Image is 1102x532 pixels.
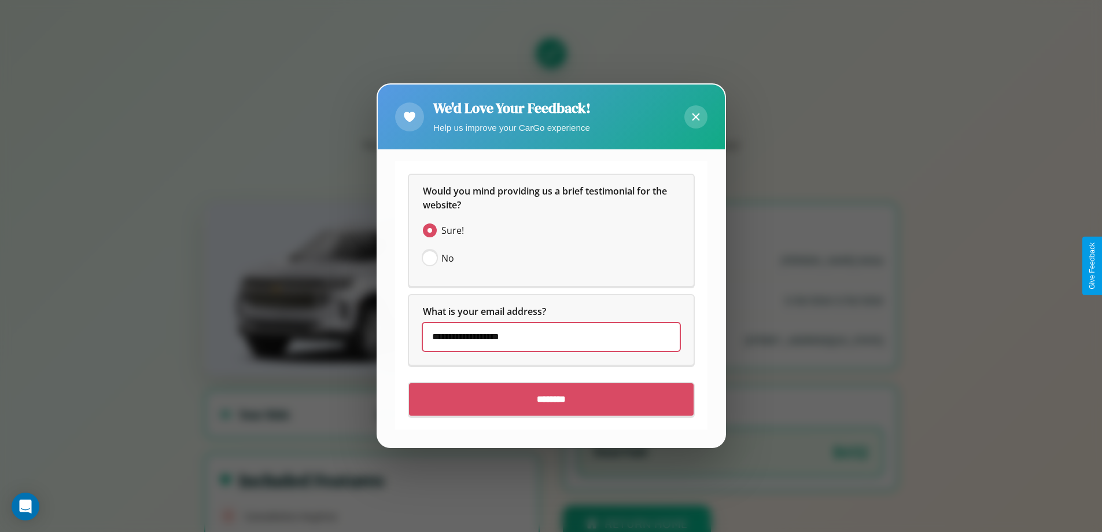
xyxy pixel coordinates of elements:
[423,185,669,212] span: Would you mind providing us a brief testimonial for the website?
[423,306,546,318] span: What is your email address?
[1088,243,1096,289] div: Give Feedback
[433,98,591,118] h2: We'd Love Your Feedback!
[441,224,464,238] span: Sure!
[12,493,39,520] div: Open Intercom Messenger
[433,120,591,135] p: Help us improve your CarGo experience
[441,252,454,266] span: No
